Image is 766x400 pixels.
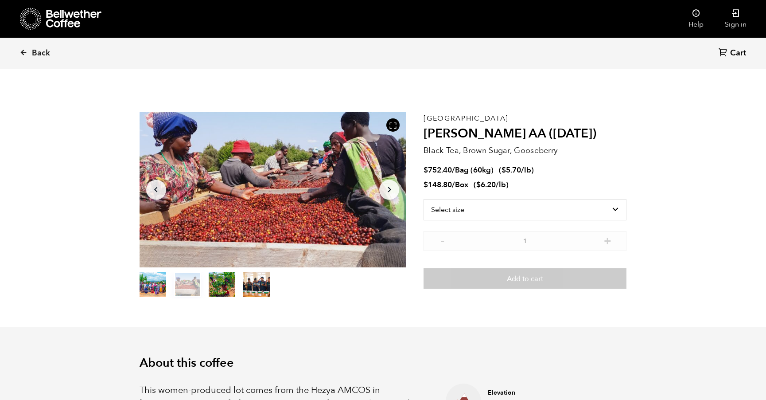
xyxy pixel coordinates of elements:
span: /lb [496,180,506,190]
span: Back [32,48,50,59]
span: $ [502,165,506,175]
bdi: 6.20 [476,180,496,190]
span: ( ) [499,165,534,175]
a: Cart [719,47,748,59]
button: + [602,235,613,244]
span: ( ) [474,180,509,190]
bdi: 148.80 [424,180,452,190]
span: Cart [730,48,746,59]
h4: Elevation [488,388,613,397]
p: Black Tea, Brown Sugar, Gooseberry [424,145,626,157]
bdi: 752.40 [424,165,452,175]
span: / [452,180,455,190]
span: / [452,165,455,175]
h2: About this coffee [140,356,627,370]
button: - [437,235,448,244]
span: $ [424,165,428,175]
bdi: 5.70 [502,165,521,175]
span: Box [455,180,468,190]
span: /lb [521,165,531,175]
span: $ [476,180,481,190]
span: Bag (60kg) [455,165,494,175]
span: $ [424,180,428,190]
h2: [PERSON_NAME] AA ([DATE]) [424,126,626,141]
button: Add to cart [424,268,626,289]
